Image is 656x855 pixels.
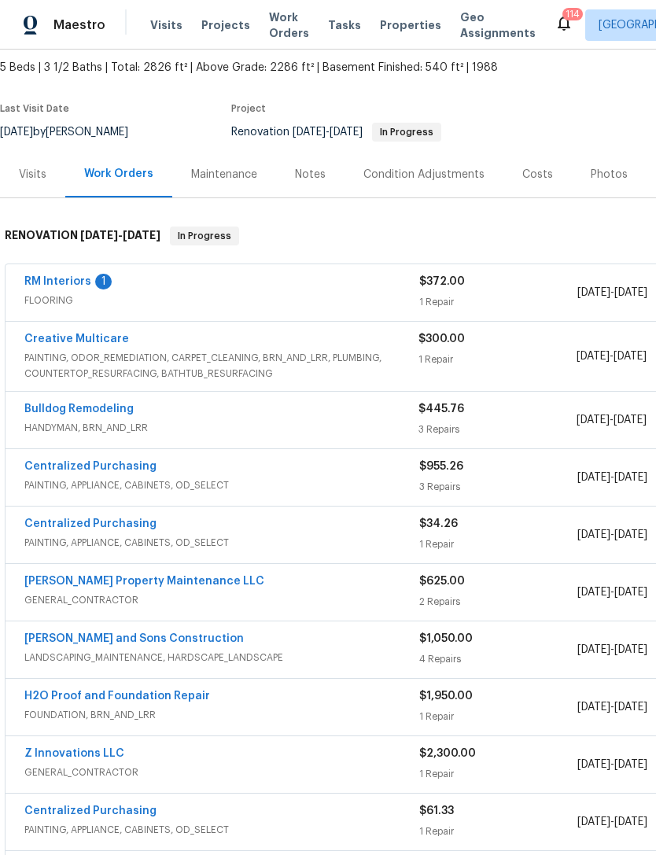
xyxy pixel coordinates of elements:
a: Centralized Purchasing [24,518,157,529]
div: 3 Repairs [418,422,576,437]
span: [DATE] [330,127,363,138]
span: - [577,699,647,715]
span: [DATE] [577,415,610,426]
span: Properties [380,17,441,33]
div: Work Orders [84,166,153,182]
div: 4 Repairs [419,651,577,667]
span: [DATE] [577,472,610,483]
span: $34.26 [419,518,458,529]
span: $61.33 [419,805,454,816]
span: [DATE] [614,587,647,598]
span: [DATE] [577,759,610,770]
span: [DATE] [80,230,118,241]
span: [DATE] [614,529,647,540]
a: [PERSON_NAME] and Sons Construction [24,633,244,644]
a: H2O Proof and Foundation Repair [24,691,210,702]
span: [DATE] [577,644,610,655]
span: [DATE] [614,351,647,362]
div: Notes [295,167,326,182]
span: PAINTING, APPLIANCE, CABINETS, OD_SELECT [24,477,419,493]
span: - [577,584,647,600]
span: Visits [150,17,182,33]
span: [DATE] [614,472,647,483]
span: GENERAL_CONTRACTOR [24,592,419,608]
span: - [577,285,647,300]
span: - [577,757,647,772]
span: [DATE] [614,759,647,770]
span: $625.00 [419,576,465,587]
a: RM Interiors [24,276,91,287]
span: [DATE] [293,127,326,138]
span: PAINTING, APPLIANCE, CABINETS, OD_SELECT [24,822,419,838]
span: [DATE] [614,644,647,655]
span: $1,950.00 [419,691,473,702]
div: 114 [566,6,580,22]
span: In Progress [374,127,440,137]
span: $955.26 [419,461,463,472]
div: 3 Repairs [419,479,577,495]
span: [DATE] [614,816,647,827]
span: - [577,642,647,658]
a: Bulldog Remodeling [24,404,134,415]
h6: RENOVATION [5,227,160,245]
a: [PERSON_NAME] Property Maintenance LLC [24,576,264,587]
div: 1 Repair [419,709,577,724]
span: - [577,527,647,543]
span: $1,050.00 [419,633,473,644]
span: [DATE] [123,230,160,241]
span: [DATE] [614,702,647,713]
span: [DATE] [577,702,610,713]
a: Creative Multicare [24,334,129,345]
div: 1 Repair [419,824,577,839]
span: Tasks [328,20,361,31]
span: - [293,127,363,138]
div: Photos [591,167,628,182]
span: PAINTING, ODOR_REMEDIATION, CARPET_CLEANING, BRN_AND_LRR, PLUMBING, COUNTERTOP_RESURFACING, BATHT... [24,350,418,381]
span: [DATE] [614,415,647,426]
span: Projects [201,17,250,33]
span: GENERAL_CONTRACTOR [24,765,419,780]
div: 1 Repair [419,766,577,782]
span: Renovation [231,127,441,138]
span: - [577,814,647,830]
a: Z Innovations LLC [24,748,124,759]
span: FLOORING [24,293,419,308]
span: $2,300.00 [419,748,476,759]
span: [DATE] [577,587,610,598]
span: In Progress [171,228,238,244]
div: 1 Repair [419,294,577,310]
span: $300.00 [418,334,465,345]
div: Costs [522,167,553,182]
div: Visits [19,167,46,182]
span: [DATE] [577,529,610,540]
span: - [577,470,647,485]
span: FOUNDATION, BRN_AND_LRR [24,707,419,723]
a: Centralized Purchasing [24,461,157,472]
span: Work Orders [269,9,309,41]
span: $445.76 [418,404,464,415]
span: [DATE] [577,287,610,298]
div: 1 Repair [419,536,577,552]
div: Condition Adjustments [363,167,485,182]
span: HANDYMAN, BRN_AND_LRR [24,420,418,436]
span: [DATE] [614,287,647,298]
span: Maestro [53,17,105,33]
div: 1 [95,274,112,289]
a: Centralized Purchasing [24,805,157,816]
span: - [577,348,647,364]
span: - [577,412,647,428]
span: - [80,230,160,241]
span: Project [231,104,266,113]
span: Geo Assignments [460,9,536,41]
div: Maintenance [191,167,257,182]
span: $372.00 [419,276,465,287]
span: [DATE] [577,816,610,827]
span: PAINTING, APPLIANCE, CABINETS, OD_SELECT [24,535,419,551]
span: LANDSCAPING_MAINTENANCE, HARDSCAPE_LANDSCAPE [24,650,419,665]
div: 1 Repair [418,352,576,367]
span: [DATE] [577,351,610,362]
div: 2 Repairs [419,594,577,610]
